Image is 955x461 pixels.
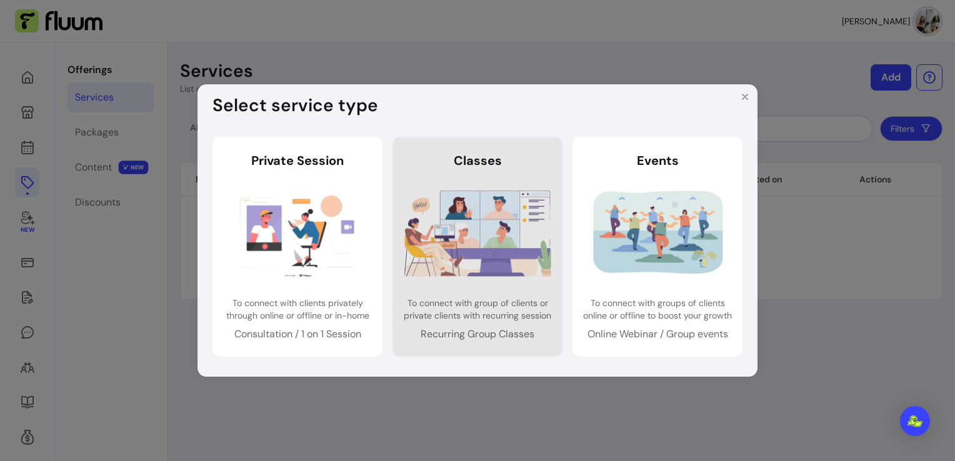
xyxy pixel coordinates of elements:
div: Open Intercom Messenger [900,406,930,436]
img: Classes [404,184,551,282]
a: ClassesTo connect with group of clients or private clients with recurring sessionRecurring Group ... [392,137,562,357]
button: Close [735,87,755,107]
p: To connect with group of clients or private clients with recurring session [402,297,552,322]
header: Classes [402,152,552,169]
a: Private SessionTo connect with clients privately through online or offline or in-homeConsultation... [212,137,382,357]
img: Private Session [224,184,371,282]
img: Events [584,184,731,282]
p: Online Webinar / Group events [582,327,732,342]
p: Consultation / 1 on 1 Session [222,327,372,342]
p: To connect with groups of clients online or offline to boost your growth [582,297,732,322]
header: Select service type [197,84,757,127]
a: EventsTo connect with groups of clients online or offline to boost your growthOnline Webinar / Gr... [572,137,742,357]
header: Private Session [222,152,372,169]
p: To connect with clients privately through online or offline or in-home [222,297,372,322]
header: Events [582,152,732,169]
p: Recurring Group Classes [402,327,552,342]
